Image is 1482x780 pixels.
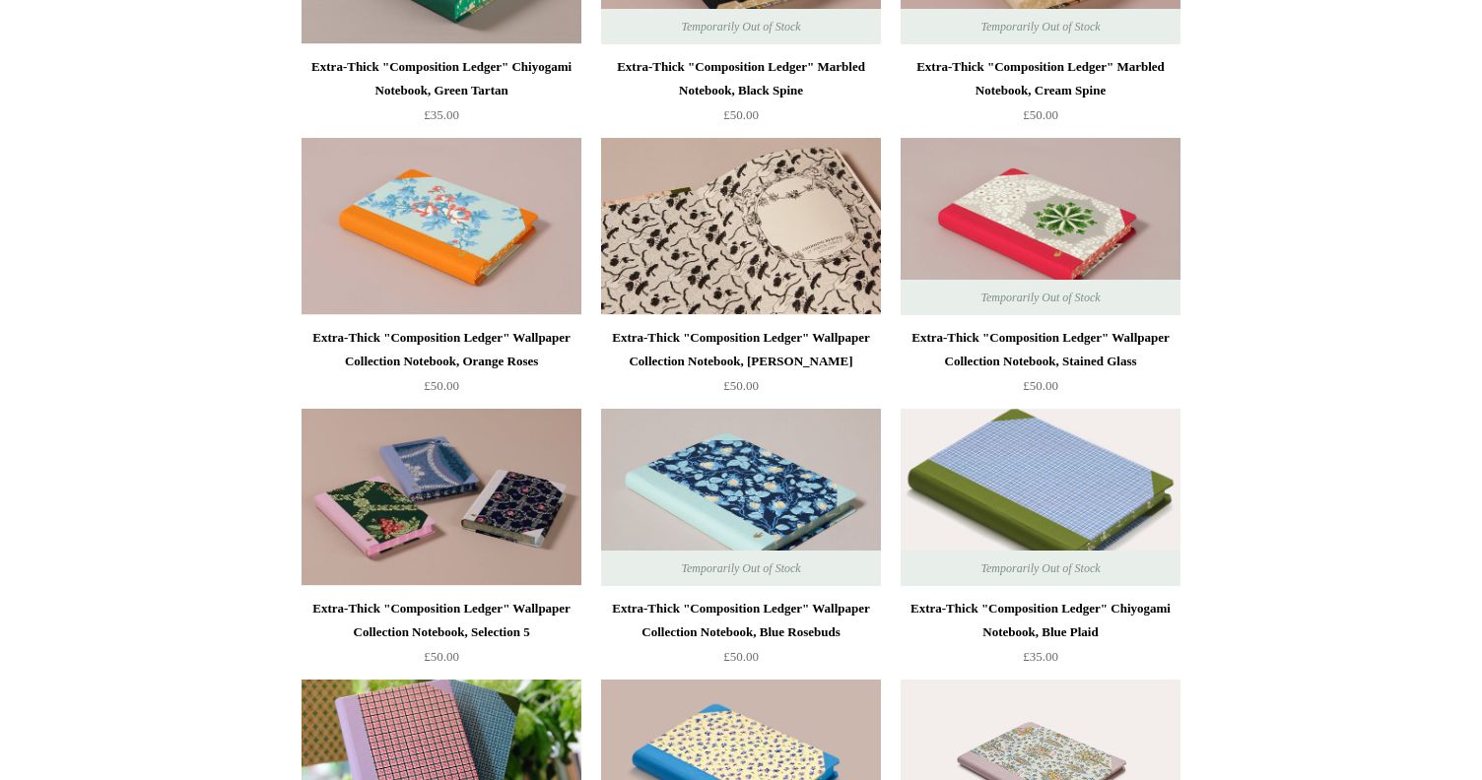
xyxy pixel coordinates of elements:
span: Temporarily Out of Stock [961,551,1119,586]
img: Extra-Thick "Composition Ledger" Wallpaper Collection Notebook, Stained Glass [901,138,1180,315]
span: £35.00 [424,107,459,122]
a: Extra-Thick "Composition Ledger" Chiyogami Notebook, Blue Plaid Extra-Thick "Composition Ledger" ... [901,409,1180,586]
span: £50.00 [723,107,759,122]
span: £50.00 [424,649,459,664]
a: Extra-Thick "Composition Ledger" Wallpaper Collection Notebook, Orange Roses Extra-Thick "Composi... [302,138,581,315]
a: Extra-Thick "Composition Ledger" Wallpaper Collection Notebook, Stained Glass Extra-Thick "Compos... [901,138,1180,315]
span: £50.00 [1023,378,1058,393]
span: £50.00 [424,378,459,393]
a: Extra-Thick "Composition Ledger" Marbled Notebook, Black Spine £50.00 [601,55,881,136]
a: Extra-Thick "Composition Ledger" Marbled Notebook, Cream Spine £50.00 [901,55,1180,136]
span: Temporarily Out of Stock [661,9,820,44]
img: Extra-Thick "Composition Ledger" Wallpaper Collection Notebook, Orange Roses [302,138,581,315]
div: Extra-Thick "Composition Ledger" Wallpaper Collection Notebook, [PERSON_NAME] [606,326,876,373]
div: Extra-Thick "Composition Ledger" Wallpaper Collection Notebook, Selection 5 [306,597,576,644]
img: Extra-Thick "Composition Ledger" Wallpaper Collection Notebook, Blue Rosebuds [601,409,881,586]
a: Extra-Thick "Composition Ledger" Wallpaper Collection Notebook, Laurel Trellis Extra-Thick "Compo... [601,138,881,315]
a: Extra-Thick "Composition Ledger" Wallpaper Collection Notebook, Stained Glass £50.00 [901,326,1180,407]
a: Extra-Thick "Composition Ledger" Wallpaper Collection Notebook, Selection 5 £50.00 [302,597,581,678]
div: Extra-Thick "Composition Ledger" Marbled Notebook, Black Spine [606,55,876,102]
img: Extra-Thick "Composition Ledger" Chiyogami Notebook, Blue Plaid [901,409,1180,586]
span: £50.00 [723,378,759,393]
div: Extra-Thick "Composition Ledger" Wallpaper Collection Notebook, Orange Roses [306,326,576,373]
img: Extra-Thick "Composition Ledger" Wallpaper Collection Notebook, Laurel Trellis [601,138,881,315]
div: Extra-Thick "Composition Ledger" Wallpaper Collection Notebook, Stained Glass [906,326,1176,373]
a: Extra-Thick "Composition Ledger" Wallpaper Collection Notebook, Selection 5 Extra-Thick "Composit... [302,409,581,586]
span: Temporarily Out of Stock [661,551,820,586]
span: Temporarily Out of Stock [961,280,1119,315]
a: Extra-Thick "Composition Ledger" Chiyogami Notebook, Green Tartan £35.00 [302,55,581,136]
span: £35.00 [1023,649,1058,664]
div: Extra-Thick "Composition Ledger" Wallpaper Collection Notebook, Blue Rosebuds [606,597,876,644]
a: Extra-Thick "Composition Ledger" Chiyogami Notebook, Blue Plaid £35.00 [901,597,1180,678]
img: Extra-Thick "Composition Ledger" Wallpaper Collection Notebook, Selection 5 [302,409,581,586]
span: Temporarily Out of Stock [961,9,1119,44]
a: Extra-Thick "Composition Ledger" Wallpaper Collection Notebook, Blue Rosebuds Extra-Thick "Compos... [601,409,881,586]
span: £50.00 [723,649,759,664]
div: Extra-Thick "Composition Ledger" Marbled Notebook, Cream Spine [906,55,1176,102]
div: Extra-Thick "Composition Ledger" Chiyogami Notebook, Blue Plaid [906,597,1176,644]
a: Extra-Thick "Composition Ledger" Wallpaper Collection Notebook, Orange Roses £50.00 [302,326,581,407]
span: £50.00 [1023,107,1058,122]
a: Extra-Thick "Composition Ledger" Wallpaper Collection Notebook, [PERSON_NAME] £50.00 [601,326,881,407]
div: Extra-Thick "Composition Ledger" Chiyogami Notebook, Green Tartan [306,55,576,102]
a: Extra-Thick "Composition Ledger" Wallpaper Collection Notebook, Blue Rosebuds £50.00 [601,597,881,678]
